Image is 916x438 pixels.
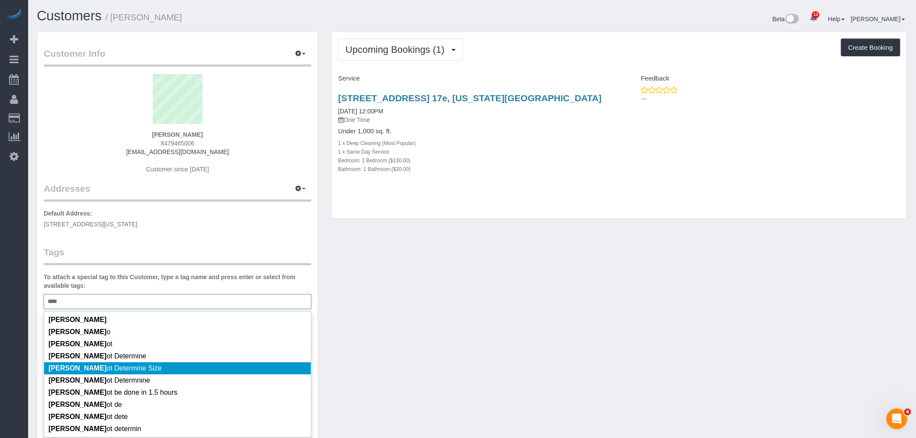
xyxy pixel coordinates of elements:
a: 13 [805,9,822,28]
p: --- [641,94,900,103]
small: / [PERSON_NAME] [106,13,182,22]
span: ot de [48,401,122,408]
a: Beta [773,16,800,23]
em: [PERSON_NAME] [48,377,106,384]
a: [EMAIL_ADDRESS][DOMAIN_NAME] [126,148,229,155]
label: Default Address: [44,209,92,218]
em: [PERSON_NAME] [48,413,106,420]
span: 4 [904,409,911,415]
label: To attach a special tag to this Customer, type a tag name and press enter or select from availabl... [44,273,311,290]
h4: Under 1,000 sq. ft. [338,128,613,135]
legend: Customer Info [44,47,311,67]
em: [PERSON_NAME] [48,364,106,372]
strong: [PERSON_NAME] [152,131,203,138]
em: [PERSON_NAME] [48,316,106,323]
small: 1 x Deep Cleaning (Most Popular) [338,140,416,146]
button: Upcoming Bookings (1) [338,39,463,61]
em: [PERSON_NAME] [48,425,106,432]
span: ot determin [48,425,141,432]
h4: Service [338,75,613,82]
a: [STREET_ADDRESS] 17e, [US_STATE][GEOGRAPHIC_DATA] [338,93,602,103]
a: Customers [37,8,102,23]
span: ot [48,340,113,348]
em: [PERSON_NAME] [48,389,106,396]
span: [STREET_ADDRESS][US_STATE] [44,221,138,228]
small: 1 x Same Day Service [338,149,389,155]
h4: Feedback [626,75,900,82]
span: ot Determine [48,352,146,360]
em: [PERSON_NAME] [48,401,106,408]
span: ot dete [48,413,128,420]
hm-ph: 8479465006 [161,140,194,147]
img: New interface [785,14,799,25]
small: Bathroom: 1 Bathroom ($30.00) [338,166,410,172]
span: Upcoming Bookings (1) [345,44,449,55]
span: ot Determnine [48,377,150,384]
small: Bedroom: 1 Bedroom ($130.00) [338,158,410,164]
span: ot be done in 1.5 hours [48,389,177,396]
p: One Time [338,116,613,124]
button: Create Booking [841,39,900,57]
span: 13 [812,11,819,18]
span: o [48,328,110,335]
legend: Tags [44,246,311,265]
span: ot Determine Size [48,364,161,372]
a: [PERSON_NAME] [851,16,905,23]
iframe: Intercom live chat [887,409,907,429]
em: [PERSON_NAME] [48,352,106,360]
a: [DATE] 12:00PM [338,108,383,115]
a: Help [828,16,845,23]
span: Customer since [DATE] [146,166,209,173]
em: [PERSON_NAME] [48,340,106,348]
img: Automaid Logo [5,9,23,21]
em: [PERSON_NAME] [48,328,106,335]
